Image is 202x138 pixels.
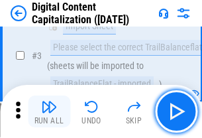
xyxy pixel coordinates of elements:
[32,50,42,61] span: # 3
[81,117,101,125] div: Undo
[176,5,191,21] img: Settings menu
[126,117,142,125] div: Skip
[166,101,187,122] img: Main button
[63,19,116,34] div: Import Sheet
[113,96,155,127] button: Skip
[34,117,64,125] div: Run All
[158,8,169,19] img: Support
[11,5,26,21] img: Back
[28,96,70,127] button: Run All
[70,96,113,127] button: Undo
[41,99,57,115] img: Run All
[50,76,154,92] div: TrailBalanceFlat - imported
[126,99,142,115] img: Skip
[83,99,99,115] img: Undo
[32,1,153,26] div: Digital Content Capitalization ([DATE])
